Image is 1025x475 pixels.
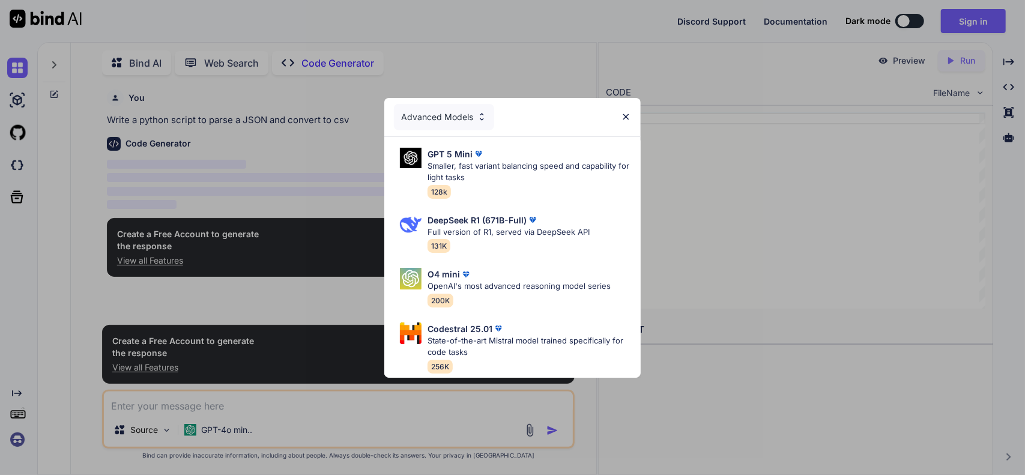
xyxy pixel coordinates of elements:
p: OpenAI's most advanced reasoning model series [428,280,611,292]
img: Pick Models [400,148,422,169]
p: Full version of R1, served via DeepSeek API [428,226,590,238]
span: 200K [428,294,453,307]
span: 128k [428,185,451,199]
img: close [621,112,631,122]
img: premium [527,214,539,226]
img: Pick Models [400,268,422,289]
span: 131K [428,239,450,253]
p: State-of-the-art Mistral model trained specifically for code tasks [428,335,631,359]
img: Pick Models [400,214,422,235]
p: Codestral 25.01 [428,322,492,335]
p: DeepSeek R1 (671B-Full) [428,214,527,226]
span: 256K [428,360,453,374]
img: Pick Models [477,112,487,122]
p: GPT 5 Mini [428,148,473,160]
img: premium [460,268,472,280]
div: Advanced Models [394,104,494,130]
img: premium [473,148,485,160]
p: Smaller, fast variant balancing speed and capability for light tasks [428,160,631,184]
p: O4 mini [428,268,460,280]
img: premium [492,322,504,334]
img: Pick Models [400,322,422,344]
